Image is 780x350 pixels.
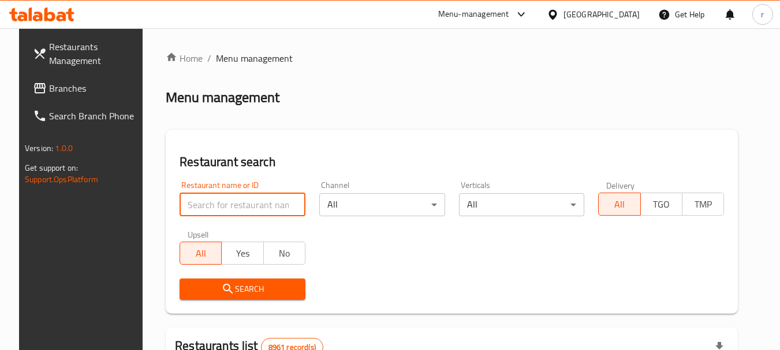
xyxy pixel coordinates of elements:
[682,193,724,216] button: TMP
[216,51,293,65] span: Menu management
[180,242,222,265] button: All
[25,160,78,175] span: Get support on:
[319,193,445,216] div: All
[24,74,150,102] a: Branches
[180,193,305,216] input: Search for restaurant name or ID..
[226,245,259,262] span: Yes
[687,196,719,213] span: TMP
[645,196,678,213] span: TGO
[24,33,150,74] a: Restaurants Management
[221,242,263,265] button: Yes
[185,245,217,262] span: All
[166,51,738,65] nav: breadcrumb
[25,141,53,156] span: Version:
[180,153,724,171] h2: Restaurant search
[598,193,640,216] button: All
[49,40,140,67] span: Restaurants Management
[49,81,140,95] span: Branches
[459,193,585,216] div: All
[268,245,301,262] span: No
[166,88,279,107] h2: Menu management
[24,102,150,130] a: Search Branch Phone
[606,181,635,189] label: Delivery
[207,51,211,65] li: /
[189,282,296,296] span: Search
[761,8,764,21] span: r
[640,193,682,216] button: TGO
[55,141,73,156] span: 1.0.0
[438,7,509,21] div: Menu-management
[25,172,98,187] a: Support.OpsPlatform
[180,279,305,300] button: Search
[166,51,203,65] a: Home
[188,230,209,238] label: Upsell
[563,8,640,21] div: [GEOGRAPHIC_DATA]
[263,242,305,265] button: No
[603,196,636,213] span: All
[49,109,140,123] span: Search Branch Phone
